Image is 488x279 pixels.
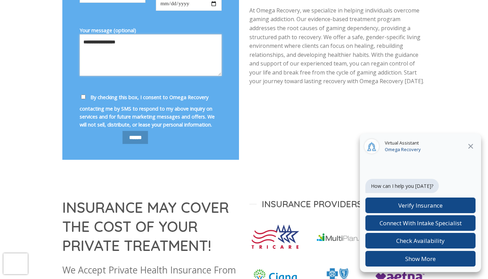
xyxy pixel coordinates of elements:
input: By checking this box, I consent to Omega Recovery contacting me by SMS to respond to my above inq... [81,95,86,99]
strong: INSURANCE MAY COVER THE COST OF YOUR PRIVATE TREATMENT! [62,198,229,255]
span: Insurance Providers we Accept [262,198,414,210]
p: At Omega Recovery, we specialize in helping individuals overcome gaming addiction. Our evidence-b... [249,6,426,86]
textarea: Your message (optional) [80,34,222,76]
label: Your message (optional) [80,26,222,81]
span: By checking this box, I consent to Omega Recovery contacting me by SMS to respond to my above inq... [80,94,215,128]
